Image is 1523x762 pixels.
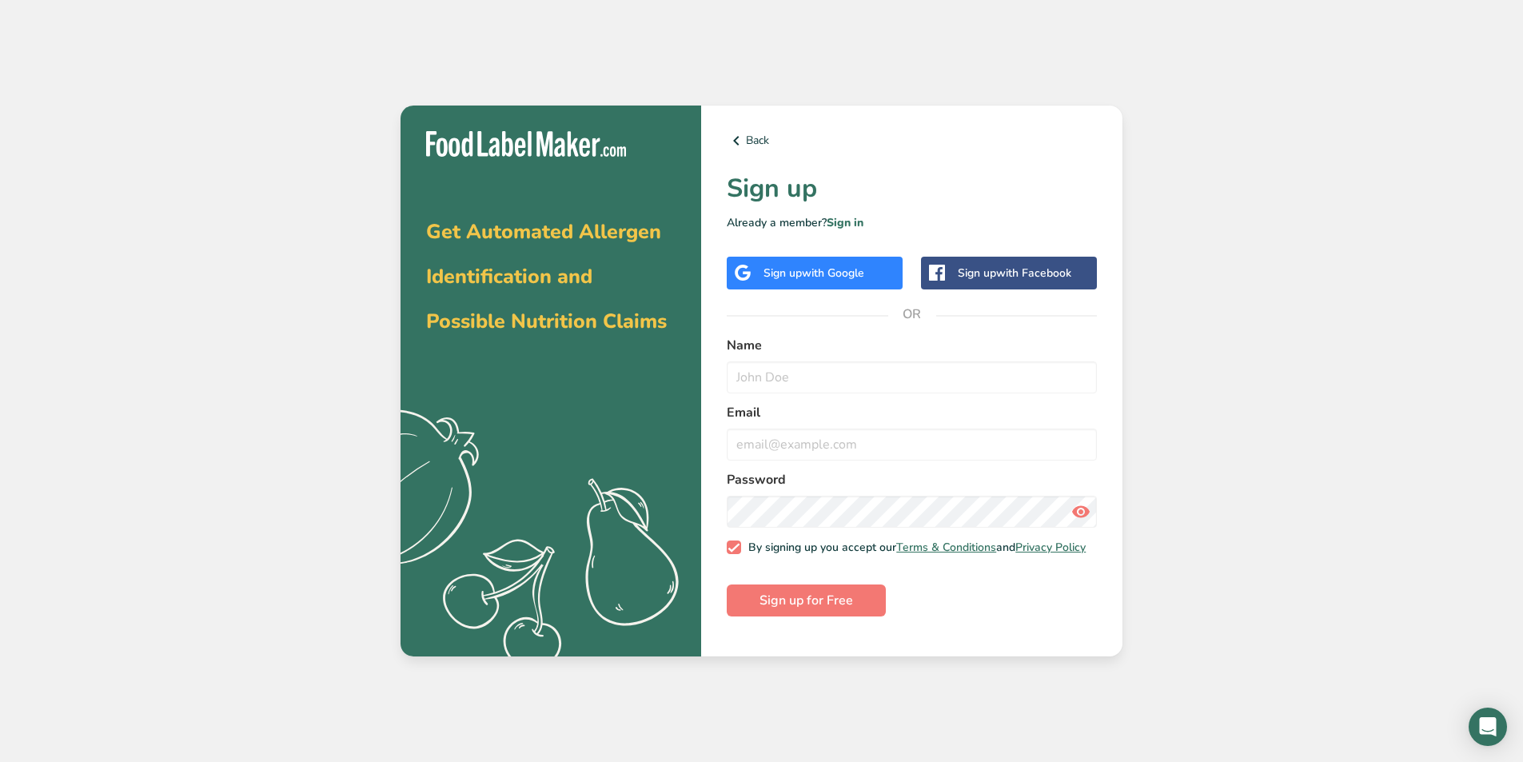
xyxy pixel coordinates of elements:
div: Open Intercom Messenger [1469,708,1507,746]
input: email@example.com [727,429,1097,461]
div: Sign up [958,265,1071,281]
button: Sign up for Free [727,584,886,616]
label: Email [727,403,1097,422]
div: Sign up [763,265,864,281]
p: Already a member? [727,214,1097,231]
span: Sign up for Free [760,591,853,610]
span: with Facebook [996,265,1071,281]
span: By signing up you accept our and [741,541,1086,555]
label: Password [727,470,1097,489]
a: Sign in [827,215,863,230]
input: John Doe [727,361,1097,393]
a: Privacy Policy [1015,540,1086,555]
label: Name [727,336,1097,355]
img: Food Label Maker [426,131,626,158]
a: Terms & Conditions [896,540,996,555]
span: with Google [802,265,864,281]
span: OR [888,290,936,338]
span: Get Automated Allergen Identification and Possible Nutrition Claims [426,218,667,335]
h1: Sign up [727,170,1097,208]
a: Back [727,131,1097,150]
